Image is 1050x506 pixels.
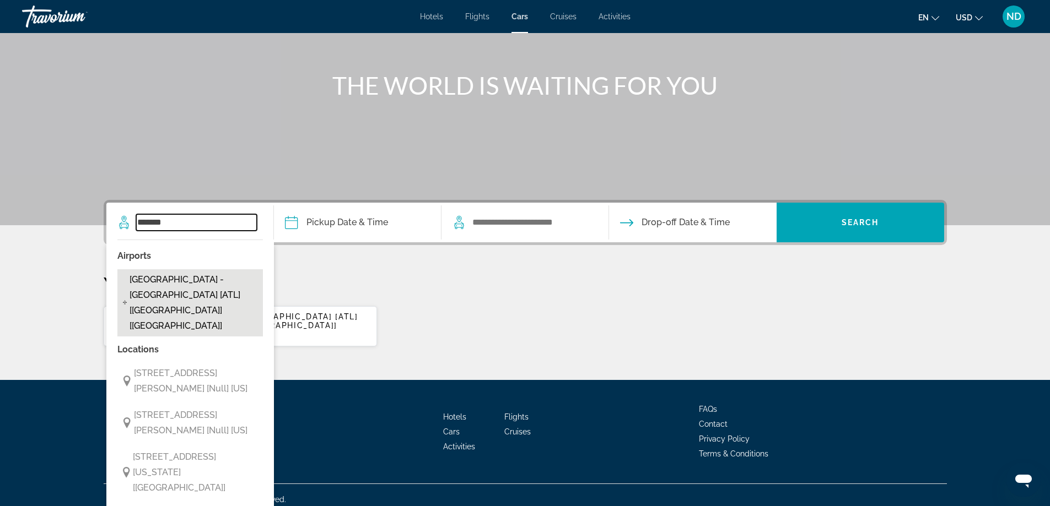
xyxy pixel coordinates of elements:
h1: THE WORLD IS WAITING FOR YOU [319,71,732,100]
div: Search widget [106,203,944,242]
a: Activities [443,442,475,451]
button: User Menu [999,5,1028,28]
button: [STREET_ADDRESS][US_STATE] [[GEOGRAPHIC_DATA]] [117,447,263,498]
span: ND [1006,11,1021,22]
a: Flights [465,12,489,21]
button: Pickup date [285,203,388,242]
a: Cruises [504,427,531,436]
span: en [918,13,929,22]
span: [STREET_ADDRESS][PERSON_NAME] [Null] [US] [134,407,257,438]
a: Activities [599,12,631,21]
button: Search [777,203,944,242]
span: Search [842,218,879,227]
a: Cars [511,12,528,21]
button: Change currency [956,9,983,25]
span: USD [956,13,972,22]
a: Contact [699,420,728,428]
a: FAQs [699,405,717,413]
span: [STREET_ADDRESS][PERSON_NAME] [Null] [US] [134,366,257,396]
button: [GEOGRAPHIC_DATA] - [GEOGRAPHIC_DATA] [ATL] [[GEOGRAPHIC_DATA]] [[GEOGRAPHIC_DATA]] [117,269,263,336]
p: Locations [117,342,263,357]
button: [STREET_ADDRESS][PERSON_NAME] [Null] [US] [117,363,263,399]
a: Cars [443,427,460,436]
a: Hotels [443,412,466,421]
button: Drop-off date [620,203,730,242]
a: Travorium [22,2,132,31]
a: Terms & Conditions [699,449,768,458]
a: Cruises [550,12,577,21]
a: Hotels [420,12,443,21]
span: [STREET_ADDRESS][US_STATE] [[GEOGRAPHIC_DATA]] [133,449,257,496]
button: [GEOGRAPHIC_DATA] - [GEOGRAPHIC_DATA] [ATL] [[GEOGRAPHIC_DATA]] [[GEOGRAPHIC_DATA]][DATE] - [DATE] [104,306,378,347]
a: Privacy Policy [699,434,750,443]
p: Your Recent Searches [104,273,947,295]
button: [STREET_ADDRESS][PERSON_NAME] [Null] [US] [117,405,263,441]
p: Airports [117,248,263,264]
iframe: Button to launch messaging window [1006,462,1041,497]
span: [GEOGRAPHIC_DATA] - [GEOGRAPHIC_DATA] [ATL] [[GEOGRAPHIC_DATA]] [[GEOGRAPHIC_DATA]] [130,272,257,334]
span: Drop-off Date & Time [642,215,730,230]
button: Change language [918,9,939,25]
a: Flights [504,412,529,421]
